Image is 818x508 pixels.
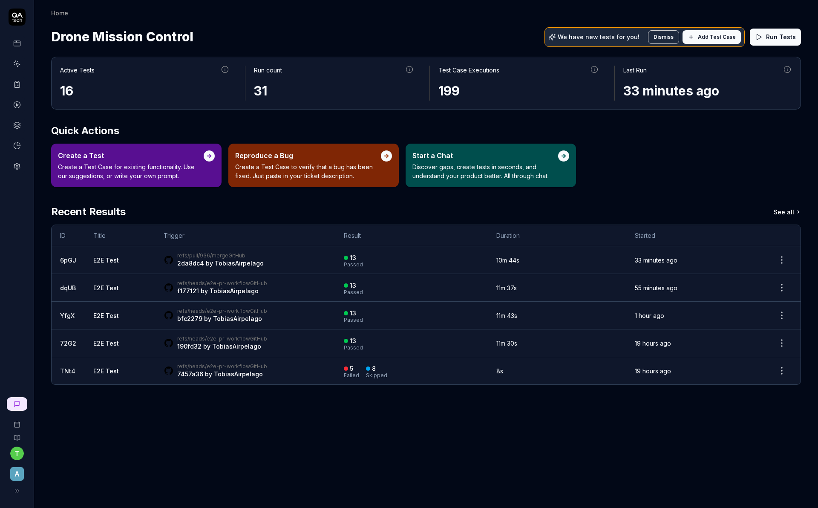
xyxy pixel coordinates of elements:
[60,66,95,75] div: Active Tests
[60,340,76,347] a: 72G2
[177,370,267,378] div: by
[683,30,741,44] button: Add Test Case
[177,342,267,351] div: by
[496,257,519,264] time: 10m 44s
[3,428,30,442] a: Documentation
[93,367,119,375] a: E2E Test
[496,367,503,375] time: 8s
[177,280,267,287] div: GitHub
[412,150,558,161] div: Start a Chat
[177,363,267,370] div: GitHub
[3,414,30,428] a: Book a call with us
[177,252,228,259] a: refs/pull/936/merge
[344,317,363,323] div: Passed
[155,225,335,246] th: Trigger
[177,335,250,342] a: refs/heads/e2e-pr-workflow
[177,370,203,378] a: 7457a36
[93,340,119,347] a: E2E Test
[177,315,267,323] div: by
[344,290,363,295] div: Passed
[344,345,363,350] div: Passed
[496,340,517,347] time: 11m 30s
[177,252,264,259] div: GitHub
[635,257,677,264] time: 33 minutes ago
[177,315,202,322] a: bfc2279
[93,284,119,292] a: E2E Test
[254,66,282,75] div: Run count
[412,162,558,180] p: Discover gaps, create tests in seconds, and understand your product better. All through chat.
[60,367,75,375] a: TNt4
[235,150,381,161] div: Reproduce a Bug
[10,447,24,460] button: t
[177,335,267,342] div: GitHub
[438,81,599,101] div: 199
[488,225,626,246] th: Duration
[254,81,415,101] div: 31
[496,312,517,319] time: 11m 43s
[58,162,204,180] p: Create a Test Case for existing functionality. Use our suggestions, or write your own prompt.
[344,373,359,378] div: Failed
[213,315,262,322] a: TobiasAirpelago
[51,26,193,48] span: Drone Mission Control
[85,225,155,246] th: Title
[626,225,763,246] th: Started
[60,284,76,292] a: dqUB
[350,254,356,262] div: 13
[623,83,719,98] time: 33 minutes ago
[212,343,261,350] a: TobiasAirpelago
[7,397,27,411] a: New conversation
[335,225,488,246] th: Result
[177,343,202,350] a: 190fd32
[60,81,230,101] div: 16
[93,312,119,319] a: E2E Test
[177,287,267,295] div: by
[177,280,250,286] a: refs/heads/e2e-pr-workflow
[635,284,677,292] time: 55 minutes ago
[93,257,119,264] a: E2E Test
[51,204,126,219] h2: Recent Results
[60,312,75,319] a: YfgX
[635,367,671,375] time: 19 hours ago
[60,257,76,264] a: 6pGJ
[558,34,639,40] p: We have new tests for you!
[3,460,30,482] button: A
[177,259,264,268] div: by
[774,204,801,219] a: See all
[350,309,356,317] div: 13
[372,365,376,372] div: 8
[177,363,250,369] a: refs/heads/e2e-pr-workflow
[344,262,363,267] div: Passed
[210,287,259,294] a: TobiasAirpelago
[177,308,250,314] a: refs/heads/e2e-pr-workflow
[10,467,24,481] span: A
[177,287,199,294] a: f177121
[58,150,204,161] div: Create a Test
[635,312,664,319] time: 1 hour ago
[750,29,801,46] button: Run Tests
[350,337,356,345] div: 13
[350,282,356,289] div: 13
[648,30,679,44] button: Dismiss
[366,373,387,378] div: Skipped
[215,260,264,267] a: TobiasAirpelago
[52,225,85,246] th: ID
[214,370,263,378] a: TobiasAirpelago
[698,33,736,41] span: Add Test Case
[51,123,801,139] h2: Quick Actions
[623,66,647,75] div: Last Run
[177,260,204,267] a: 2da8dc4
[51,9,68,17] div: Home
[496,284,517,292] time: 11m 37s
[177,308,267,315] div: GitHub
[235,162,381,180] p: Create a Test Case to verify that a bug has been fixed. Just paste in your ticket description.
[438,66,499,75] div: Test Case Executions
[350,365,353,372] div: 5
[635,340,671,347] time: 19 hours ago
